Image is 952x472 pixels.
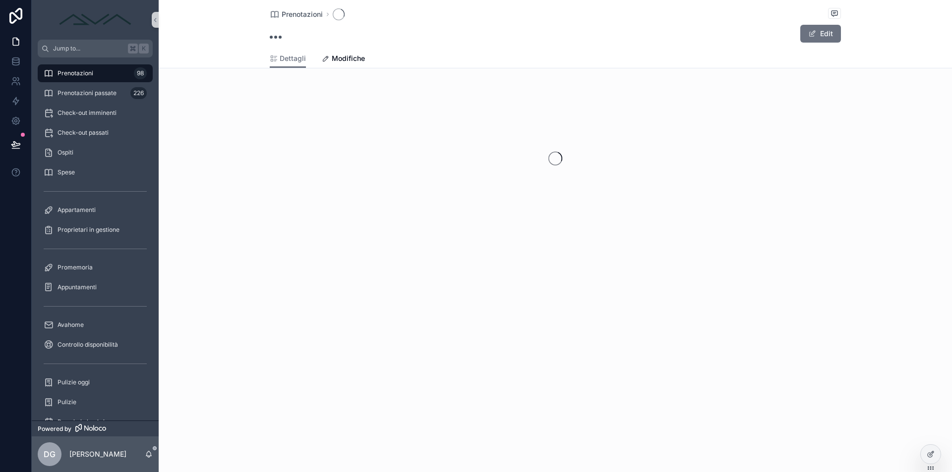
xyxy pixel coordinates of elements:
[58,129,109,137] span: Check-out passati
[38,413,153,431] a: Prossimi check-in
[38,259,153,276] a: Promemoria
[38,425,71,433] span: Powered by
[58,321,84,329] span: Avahome
[58,149,73,157] span: Ospiti
[38,84,153,102] a: Prenotazioni passate226
[270,9,323,19] a: Prenotazioni
[38,336,153,354] a: Controllo disponibilità
[270,50,306,68] a: Dettagli
[38,104,153,122] a: Check-out imminenti
[280,53,306,63] span: Dettagli
[32,57,159,420] div: scrollable content
[44,448,56,460] span: DG
[69,449,126,459] p: [PERSON_NAME]
[58,418,108,426] span: Prossimi check-in
[58,263,93,271] span: Promemoria
[38,221,153,239] a: Proprietari in gestione
[58,89,117,97] span: Prenotazioni passate
[32,420,159,436] a: Powered by
[38,373,153,391] a: Pulizie oggi
[130,87,147,99] div: 226
[58,398,76,406] span: Pulizie
[800,25,841,43] button: Edit
[38,393,153,411] a: Pulizie
[134,67,147,79] div: 98
[38,124,153,142] a: Check-out passati
[56,12,135,28] img: App logo
[58,69,93,77] span: Prenotazioni
[58,206,96,214] span: Appartamenti
[38,64,153,82] a: Prenotazioni98
[38,163,153,181] a: Spese
[322,50,365,69] a: Modifiche
[140,45,148,52] span: K
[53,45,124,52] span: Jump to...
[58,109,117,117] span: Check-out imminenti
[38,40,153,57] button: Jump to...K
[58,378,90,386] span: Pulizie oggi
[38,278,153,296] a: Appuntamenti
[332,53,365,63] span: Modifiche
[38,201,153,219] a: Appartamenti
[58,283,97,291] span: Appuntamenti
[38,144,153,161] a: Ospiti
[38,316,153,334] a: Avahome
[58,168,75,176] span: Spese
[58,226,119,234] span: Proprietari in gestione
[58,341,118,349] span: Controllo disponibilità
[282,9,323,19] span: Prenotazioni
